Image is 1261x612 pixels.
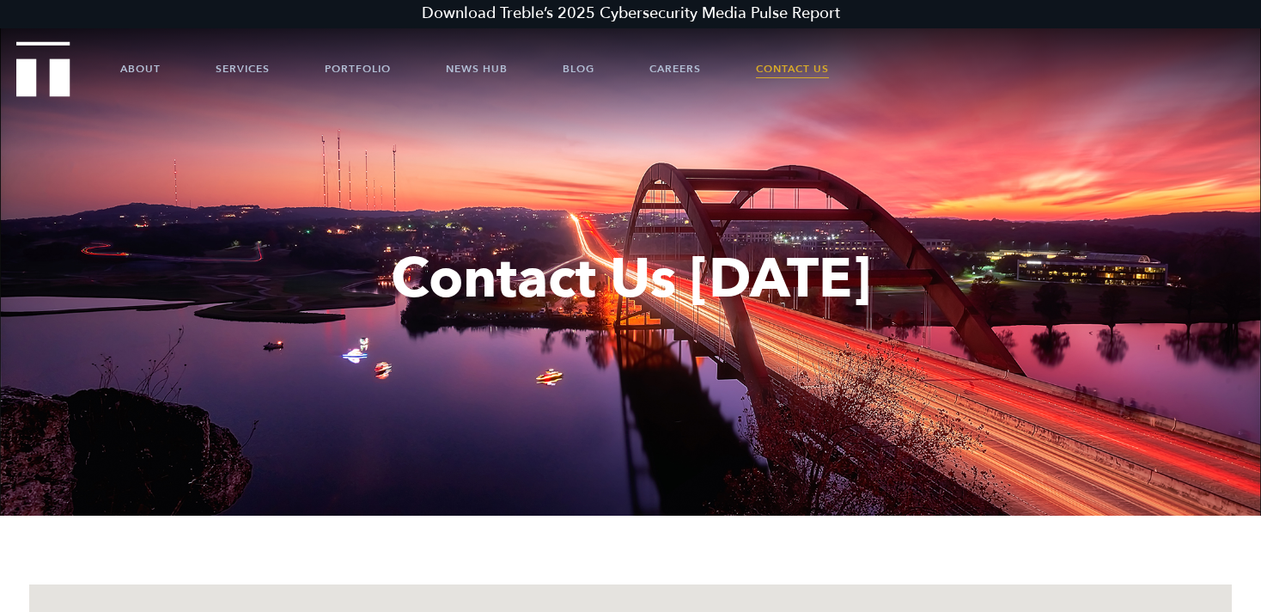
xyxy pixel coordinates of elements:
h1: Contact Us [DATE] [13,247,1248,312]
a: News Hub [446,43,508,95]
a: Treble Homepage [17,43,69,95]
a: About [120,43,161,95]
a: Services [216,43,270,95]
a: Blog [563,43,594,95]
img: Treble logo [16,41,70,96]
a: Contact Us [756,43,829,95]
a: Portfolio [325,43,391,95]
a: Careers [649,43,701,95]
